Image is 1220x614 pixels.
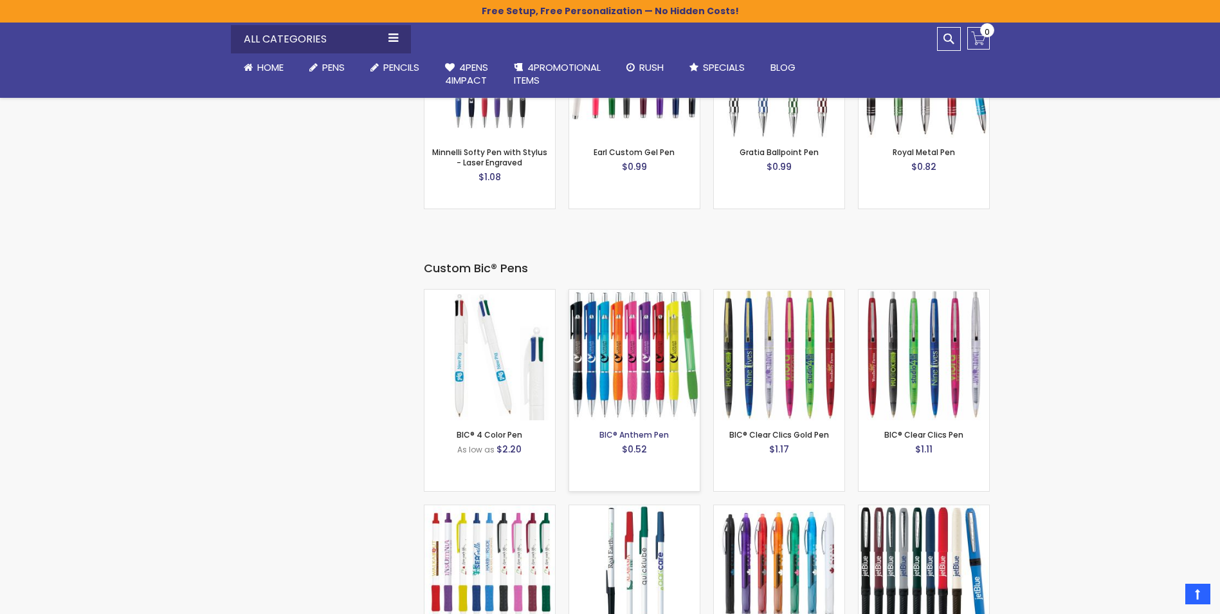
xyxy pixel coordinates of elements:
span: $2.20 [496,443,522,456]
span: 4PROMOTIONAL ITEMS [514,60,601,87]
span: $0.82 [911,160,936,173]
span: Rush [639,60,664,74]
span: 0 [985,26,990,38]
a: BIC® Ferocity Clic™ Fine Point Gel Pen [714,505,844,516]
span: $1.08 [478,171,501,183]
span: Specials [703,60,745,74]
a: Blog [758,53,808,82]
a: Home [231,53,296,82]
span: Pens [322,60,345,74]
a: 4PROMOTIONALITEMS [501,53,614,95]
a: BIC® Anthem Pen [599,429,669,440]
a: 0 [967,27,990,50]
span: Home [257,60,284,74]
span: Blog [770,60,796,74]
span: Custom Bic® Pens [424,260,528,276]
a: Gratia Ballpoint Pen [740,147,819,158]
a: Specials [677,53,758,82]
a: BIC® Clear Clics Pen [859,289,989,300]
a: BIC® Anthem Pen [569,289,700,300]
a: BIC® Ecolutions® Round Stic® Pen [569,505,700,516]
a: BIC® 4 Color Pen [424,289,555,300]
a: Earl Custom Gel Pen [594,147,675,158]
div: All Categories [231,25,411,53]
img: BIC® Anthem Pen [569,290,700,420]
a: Minnelli Softy Pen with Stylus - Laser Engraved [432,147,547,168]
span: Pencils [383,60,419,74]
a: Rush [614,53,677,82]
a: BIC® Clear Clics Pen [884,429,963,440]
span: $0.52 [622,443,647,456]
a: BIC® Grip Roller Pen [859,505,989,516]
a: Top [1185,584,1210,604]
span: $0.99 [767,160,792,173]
span: As low as [457,444,495,455]
a: Pens [296,53,358,82]
a: BIC® Clic Stic® Grip Pen [424,505,555,516]
span: $0.99 [622,160,647,173]
img: BIC® 4 Color Pen [424,290,555,420]
a: Pencils [358,53,432,82]
img: BIC® Clear Clics Pen [859,290,989,420]
a: BIC® Clear Clics Gold Pen [729,429,829,440]
a: BIC® Clear Clics Gold Pen [714,289,844,300]
span: 4Pens 4impact [445,60,488,87]
a: Royal Metal Pen [893,147,955,158]
span: $1.11 [915,443,933,456]
img: BIC® Clear Clics Gold Pen [714,290,844,420]
a: BIC® 4 Color Pen [457,429,522,440]
span: $1.17 [769,443,789,456]
a: 4Pens4impact [432,53,501,95]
